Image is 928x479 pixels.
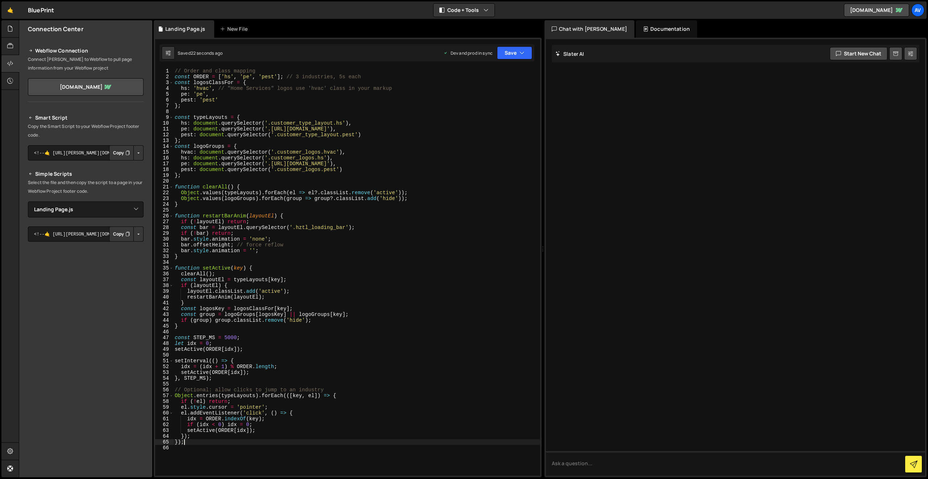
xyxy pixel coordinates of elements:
[155,172,174,178] div: 19
[155,259,174,265] div: 34
[155,317,174,323] div: 44
[28,178,144,196] p: Select the file and then copy the script to a page in your Webflow Project footer code.
[155,126,174,132] div: 11
[155,445,174,451] div: 66
[155,375,174,381] div: 54
[155,155,174,161] div: 16
[155,230,174,236] div: 29
[155,416,174,422] div: 61
[155,410,174,416] div: 60
[155,219,174,225] div: 27
[155,254,174,259] div: 33
[109,145,144,161] div: Button group with nested dropdown
[155,132,174,138] div: 12
[28,226,144,242] textarea: <!--🤙 [URL][PERSON_NAME][DOMAIN_NAME]> <script>document.addEventListener("DOMContentLoaded", func...
[28,113,144,122] h2: Smart Script
[155,167,174,172] div: 18
[178,50,223,56] div: Saved
[155,91,174,97] div: 5
[155,404,174,410] div: 59
[434,4,494,17] button: Code + Tools
[155,439,174,445] div: 65
[155,335,174,341] div: 47
[155,201,174,207] div: 24
[155,271,174,277] div: 36
[155,329,174,335] div: 46
[155,399,174,404] div: 58
[155,306,174,312] div: 42
[155,370,174,375] div: 53
[109,226,134,242] button: Copy
[155,265,174,271] div: 35
[155,68,174,74] div: 1
[155,341,174,346] div: 48
[155,80,174,86] div: 3
[28,170,144,178] h2: Simple Scripts
[155,312,174,317] div: 43
[155,433,174,439] div: 64
[155,277,174,283] div: 37
[155,97,174,103] div: 6
[155,149,174,155] div: 15
[155,422,174,428] div: 62
[155,300,174,306] div: 41
[555,50,584,57] h2: Slater AI
[155,393,174,399] div: 57
[155,184,174,190] div: 21
[155,283,174,288] div: 38
[155,86,174,91] div: 4
[220,25,250,33] div: New File
[636,20,697,38] div: Documentation
[155,225,174,230] div: 28
[28,324,144,389] iframe: YouTube video player
[911,4,924,17] a: AV
[155,109,174,114] div: 8
[28,6,54,14] div: BluePrint
[28,46,144,55] h2: Webflow Connection
[109,226,144,242] div: Button group with nested dropdown
[155,288,174,294] div: 39
[1,1,19,19] a: 🤙
[155,323,174,329] div: 45
[155,178,174,184] div: 20
[155,294,174,300] div: 40
[28,25,83,33] h2: Connection Center
[155,74,174,80] div: 2
[155,120,174,126] div: 10
[155,236,174,242] div: 30
[155,196,174,201] div: 23
[155,381,174,387] div: 55
[28,122,144,139] p: Copy the Smart Script to your Webflow Project footer code.
[155,207,174,213] div: 25
[443,50,493,56] div: Dev and prod in sync
[544,20,634,38] div: Chat with [PERSON_NAME]
[830,47,887,60] button: Start new chat
[28,145,144,161] textarea: <!--🤙 [URL][PERSON_NAME][DOMAIN_NAME]> <script>document.addEventListener("DOMContentLoaded", func...
[28,78,144,96] a: [DOMAIN_NAME]
[155,428,174,433] div: 63
[844,4,909,17] a: [DOMAIN_NAME]
[28,254,144,319] iframe: YouTube video player
[155,138,174,143] div: 13
[155,190,174,196] div: 22
[155,213,174,219] div: 26
[155,103,174,109] div: 7
[497,46,532,59] button: Save
[109,145,134,161] button: Copy
[155,364,174,370] div: 52
[155,242,174,248] div: 31
[28,55,144,72] p: Connect [PERSON_NAME] to Webflow to pull page information from your Webflow project
[155,161,174,167] div: 17
[155,248,174,254] div: 32
[155,143,174,149] div: 14
[155,358,174,364] div: 51
[155,387,174,393] div: 56
[155,114,174,120] div: 9
[155,352,174,358] div: 50
[155,346,174,352] div: 49
[191,50,223,56] div: 22 seconds ago
[165,25,205,33] div: Landing Page.js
